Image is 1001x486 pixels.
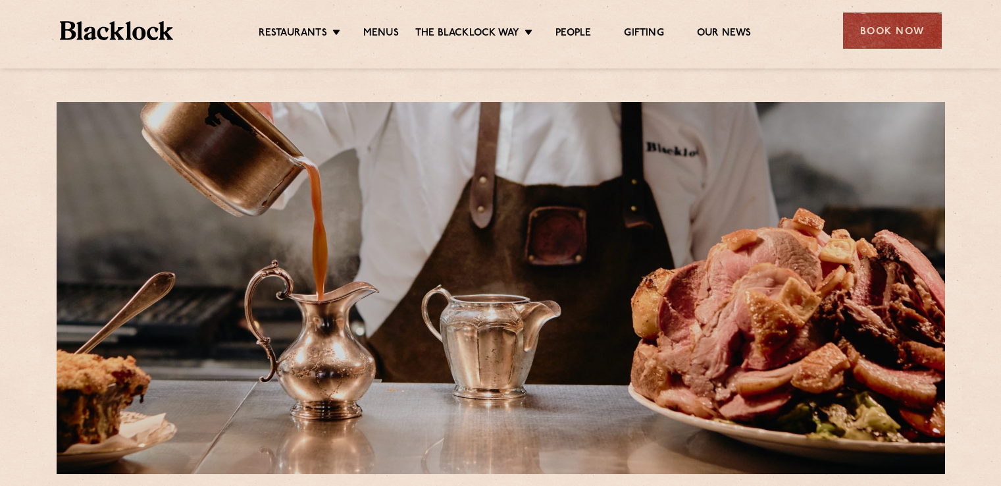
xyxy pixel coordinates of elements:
[843,13,942,49] div: Book Now
[259,27,327,41] a: Restaurants
[624,27,663,41] a: Gifting
[415,27,519,41] a: The Blacklock Way
[363,27,399,41] a: Menus
[697,27,752,41] a: Our News
[60,21,174,40] img: BL_Textured_Logo-footer-cropped.svg
[555,27,591,41] a: People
